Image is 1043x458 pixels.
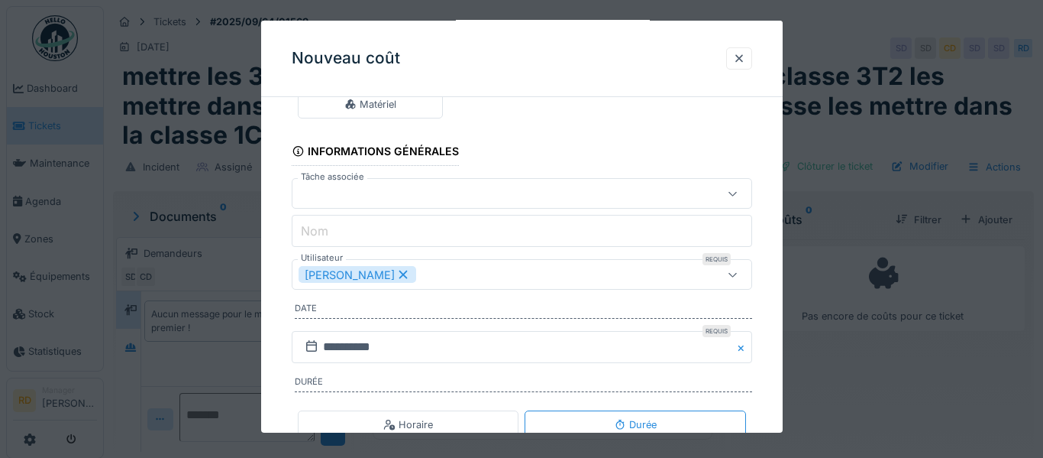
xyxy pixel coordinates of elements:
[735,331,752,363] button: Close
[292,49,400,68] h3: Nouveau coût
[383,417,433,432] div: Horaire
[702,253,731,265] div: Requis
[299,266,416,283] div: [PERSON_NAME]
[702,325,731,337] div: Requis
[298,171,367,184] label: Tâche associée
[298,252,346,265] label: Utilisateur
[295,375,752,392] label: Durée
[292,140,460,166] div: Informations générales
[614,417,657,432] div: Durée
[344,97,396,112] div: Matériel
[295,302,752,319] label: Date
[298,222,331,240] label: Nom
